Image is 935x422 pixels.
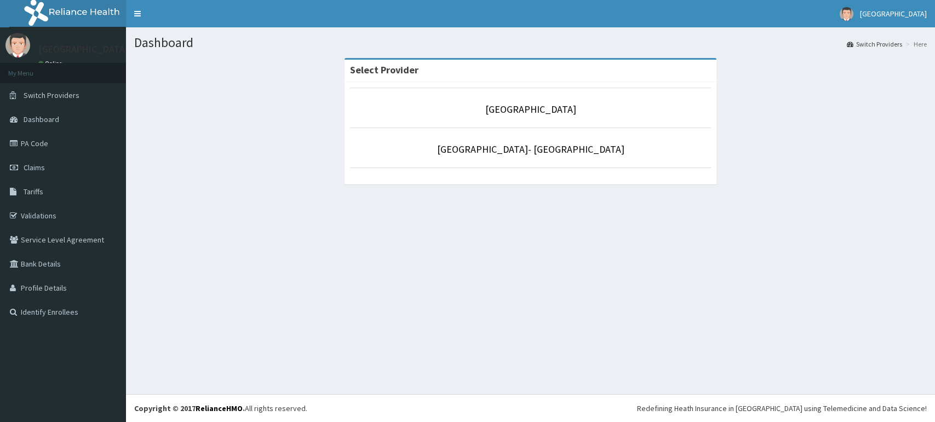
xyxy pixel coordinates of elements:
a: [GEOGRAPHIC_DATA] [485,103,576,115]
footer: All rights reserved. [126,394,935,422]
h1: Dashboard [134,36,927,50]
span: Switch Providers [24,90,79,100]
a: [GEOGRAPHIC_DATA]- [GEOGRAPHIC_DATA] [437,143,624,155]
span: [GEOGRAPHIC_DATA] [860,9,927,19]
span: Tariffs [24,187,43,196]
a: Switch Providers [847,39,902,49]
span: Claims [24,163,45,172]
a: RelianceHMO [196,403,243,413]
p: [GEOGRAPHIC_DATA] [38,44,129,54]
img: User Image [5,33,30,57]
a: Online [38,60,65,67]
li: Here [903,39,927,49]
strong: Select Provider [350,63,418,76]
strong: Copyright © 2017 . [134,403,245,413]
img: User Image [840,7,853,21]
span: Dashboard [24,114,59,124]
div: Redefining Heath Insurance in [GEOGRAPHIC_DATA] using Telemedicine and Data Science! [637,403,927,414]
